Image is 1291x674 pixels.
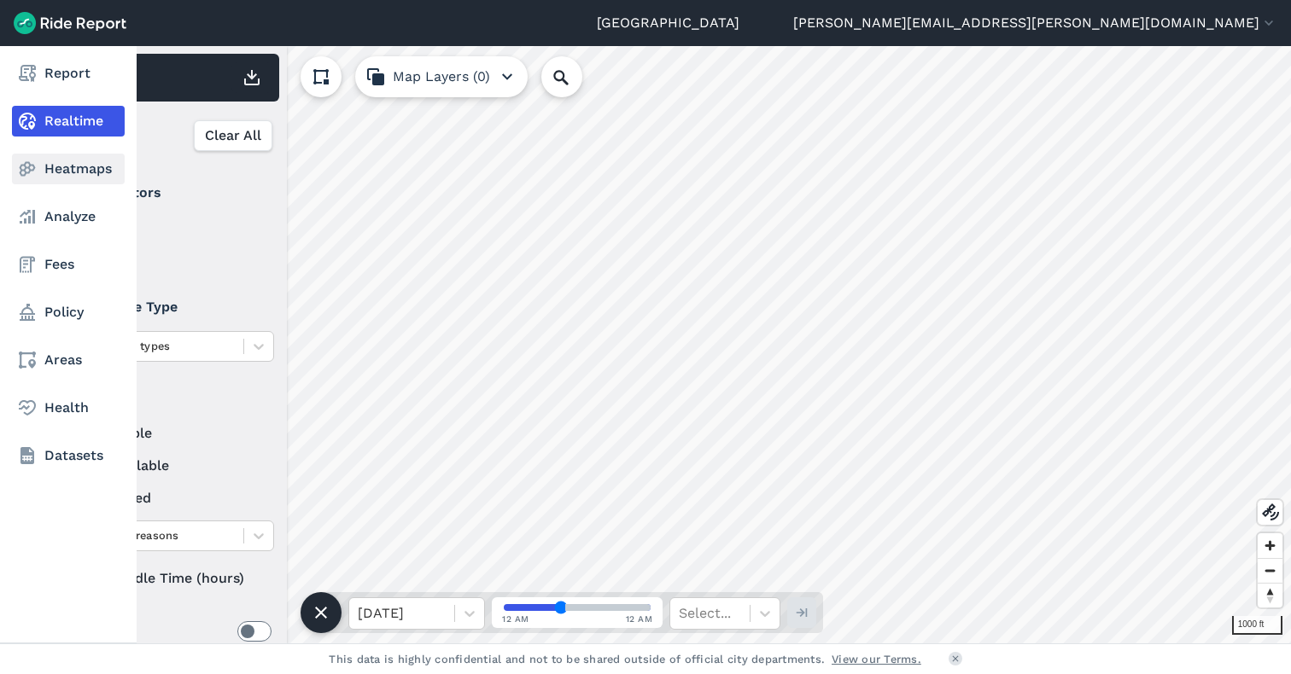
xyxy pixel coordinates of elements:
[69,607,272,655] summary: Areas
[69,423,274,444] label: available
[69,217,274,237] label: Bird
[12,345,125,375] a: Areas
[12,297,125,328] a: Policy
[502,613,529,625] span: 12 AM
[69,169,272,217] summary: Operators
[12,249,125,280] a: Fees
[205,125,261,146] span: Clear All
[12,154,125,184] a: Heatmaps
[12,392,125,423] a: Health
[355,56,528,97] button: Map Layers (0)
[55,46,1291,643] canvas: Map
[12,201,125,232] a: Analyze
[1232,616,1282,635] div: 1000 ft
[69,488,274,508] label: reserved
[92,621,272,642] div: Areas
[793,13,1277,33] button: [PERSON_NAME][EMAIL_ADDRESS][PERSON_NAME][DOMAIN_NAME]
[194,120,272,151] button: Clear All
[832,651,921,667] a: View our Terms.
[62,109,279,162] div: Filter
[1258,583,1282,607] button: Reset bearing to north
[14,12,126,34] img: Ride Report
[541,56,610,97] input: Search Location or Vehicles
[597,13,739,33] a: [GEOGRAPHIC_DATA]
[1258,533,1282,558] button: Zoom in
[12,440,125,471] a: Datasets
[69,375,272,423] summary: Status
[69,283,272,331] summary: Vehicle Type
[12,58,125,89] a: Report
[69,249,274,270] label: Lime
[69,563,274,594] div: Idle Time (hours)
[12,106,125,137] a: Realtime
[69,456,274,476] label: unavailable
[626,613,653,625] span: 12 AM
[1258,558,1282,583] button: Zoom out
